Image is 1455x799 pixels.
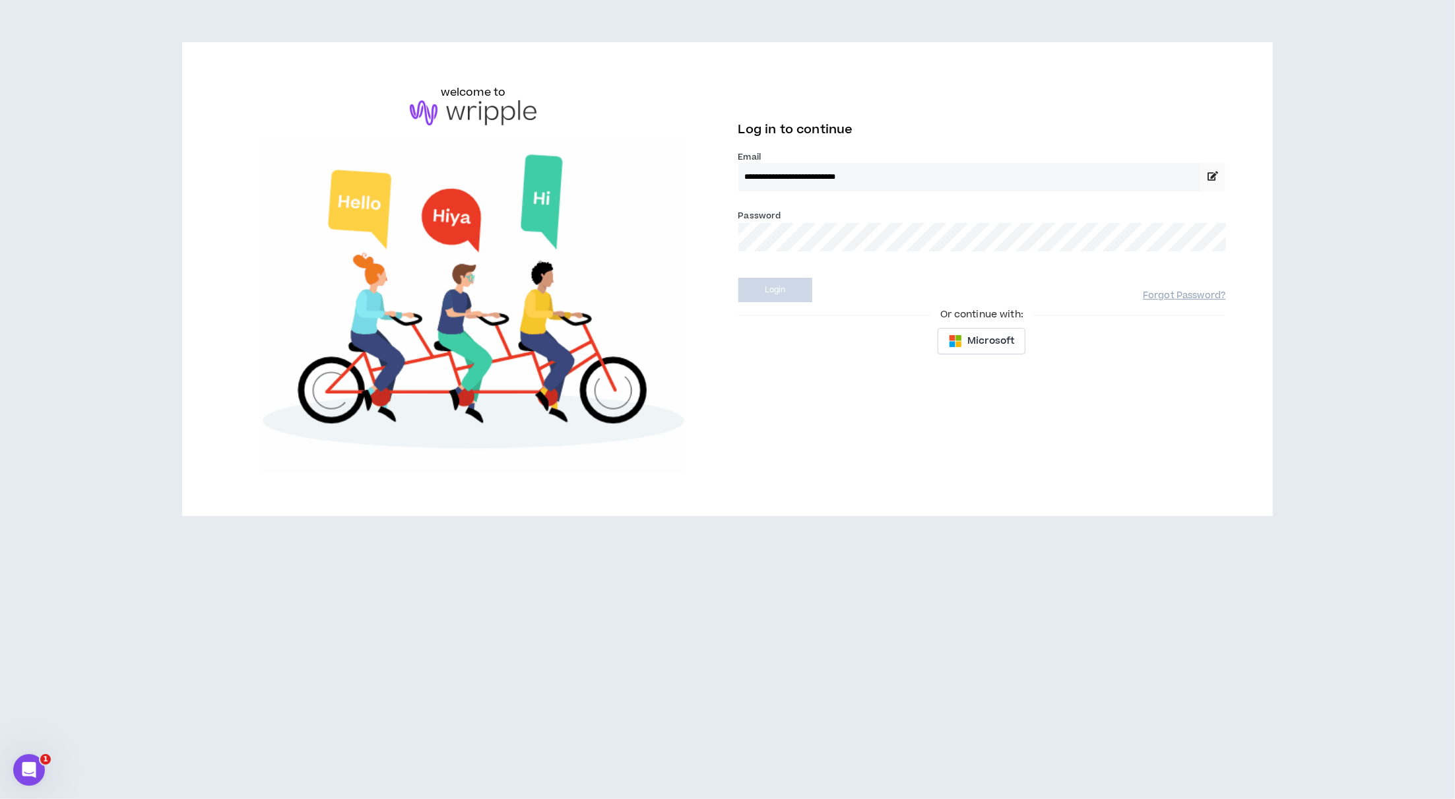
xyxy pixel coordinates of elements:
[931,307,1033,322] span: Or continue with:
[410,100,536,125] img: logo-brand.png
[1143,290,1225,302] a: Forgot Password?
[13,754,45,786] iframe: Intercom live chat
[230,139,717,474] img: Welcome to Wripple
[967,334,1014,348] span: Microsoft
[738,278,812,302] button: Login
[738,210,781,222] label: Password
[938,328,1025,354] button: Microsoft
[738,151,1226,163] label: Email
[40,754,51,765] span: 1
[441,84,506,100] h6: welcome to
[738,121,853,138] span: Log in to continue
